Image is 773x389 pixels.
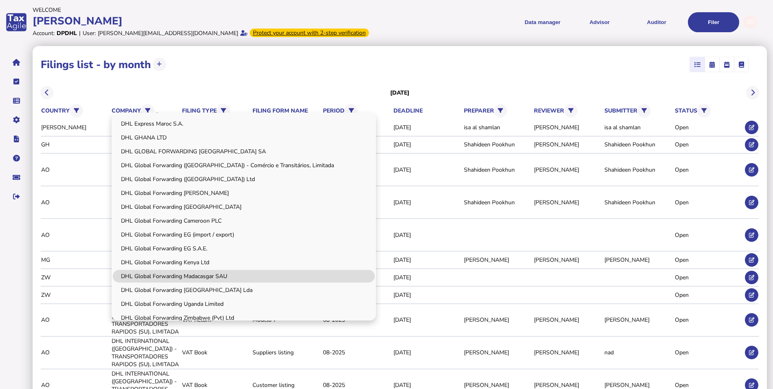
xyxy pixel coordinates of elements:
[734,57,749,72] mat-button-toggle: Ledger
[390,89,410,97] h3: [DATE]
[604,102,672,119] th: submitter
[534,124,602,131] div: [PERSON_NAME]
[675,274,742,281] div: Open
[250,29,369,37] div: From Oct 1, 2025, 2-step verification will be required to login. Set it up now...
[33,6,384,14] div: Welcome
[745,288,758,302] button: Edit
[41,274,109,281] div: ZW
[8,188,25,205] button: Sign out
[113,298,375,310] a: DHL Global Forwarding Uganda Limited
[464,199,531,206] div: Shahideen Pookhun
[604,124,672,131] div: isa al shamlan
[41,166,109,174] div: AO
[604,381,672,389] div: [PERSON_NAME]
[70,104,83,117] button: Filter
[217,104,230,117] button: Filter
[393,381,461,389] div: [DATE]
[41,316,109,324] div: AO
[111,102,180,119] th: company
[745,196,758,209] button: Edit
[697,104,711,117] button: Filter
[745,228,758,242] button: Edit
[8,92,25,109] button: Data manager
[323,381,391,389] div: 08-2025
[675,256,742,264] div: Open
[690,57,705,72] mat-button-toggle: List view
[113,159,375,172] a: DHL Global Forwarding ([GEOGRAPHIC_DATA]) - Comércio e Transitários, Limitada
[604,349,672,356] div: nad
[517,12,568,32] button: Shows a dropdown of Data manager options
[41,199,109,206] div: AO
[388,12,740,32] menu: navigate products
[604,166,672,174] div: Shahideen Pookhun
[41,57,151,72] h1: Filings list - by month
[719,57,734,72] mat-button-toggle: Calendar week view
[745,253,758,267] button: Edit
[41,349,109,356] div: AO
[745,163,758,177] button: Edit
[534,316,602,324] div: [PERSON_NAME]
[182,102,250,119] th: filing type
[393,124,461,131] div: [DATE]
[33,14,384,28] div: [PERSON_NAME]
[8,111,25,128] button: Manage settings
[675,199,742,206] div: Open
[113,173,375,186] a: DHL Global Forwarding ([GEOGRAPHIC_DATA]) Ltd
[534,199,602,206] div: [PERSON_NAME]
[57,29,77,37] div: DPDHL
[41,124,109,131] div: [PERSON_NAME]
[113,117,375,130] a: DHL Express Maroc S.A.
[393,349,461,356] div: [DATE]
[745,346,758,359] button: Edit
[41,231,109,239] div: AO
[41,141,109,148] div: GH
[464,316,531,324] div: [PERSON_NAME]
[534,349,602,356] div: [PERSON_NAME]
[8,73,25,90] button: Tasks
[41,102,109,119] th: country
[98,29,238,37] div: [PERSON_NAME][EMAIL_ADDRESS][DOMAIN_NAME]
[637,104,651,117] button: Filter
[41,381,109,389] div: AO
[393,166,461,174] div: [DATE]
[743,15,757,29] div: Profile settings
[113,201,375,213] a: DHL Global Forwarding [GEOGRAPHIC_DATA]
[323,102,391,119] th: period
[574,12,625,32] button: Shows a dropdown of VAT Advisor options
[8,130,25,148] button: Developer hub links
[464,256,531,264] div: [PERSON_NAME]
[674,102,743,119] th: status
[113,256,375,269] a: DHL Global Forwarding Kenya Ltd
[631,12,682,32] button: Auditor
[345,104,358,117] button: Filter
[675,316,742,324] div: Open
[113,131,375,144] a: DHL GHANA LTD
[33,29,55,37] div: Account:
[604,316,672,324] div: [PERSON_NAME]
[688,12,739,32] button: Filer
[464,381,531,389] div: [PERSON_NAME]
[494,104,507,117] button: Filter
[604,141,672,148] div: Shahideen Pookhun
[253,349,320,356] div: Suppliers listing
[464,124,531,131] div: isa al shamlan
[182,381,250,389] div: VAT Book
[8,54,25,71] button: Home
[675,349,742,356] div: Open
[534,102,602,119] th: reviewer
[113,312,375,324] a: DHL Global Forwarding Zimbabwe (Pvt) Ltd
[534,381,602,389] div: [PERSON_NAME]
[604,199,672,206] div: Shahideen Pookhun
[675,291,742,299] div: Open
[705,57,719,72] mat-button-toggle: Calendar month view
[141,104,154,117] button: Filter
[240,30,248,36] i: Email verified
[393,106,461,115] th: deadline
[393,141,461,148] div: [DATE]
[112,305,179,336] div: DHL INTERNATIONAL ([GEOGRAPHIC_DATA]) -TRANSPORTADORES RAPIDOS (SU), LIMITADA
[745,138,758,152] button: Edit
[113,214,375,227] a: DHL Global Forwarding Cameroon PLC
[393,199,461,206] div: [DATE]
[41,256,109,264] div: MG
[464,349,531,356] div: [PERSON_NAME]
